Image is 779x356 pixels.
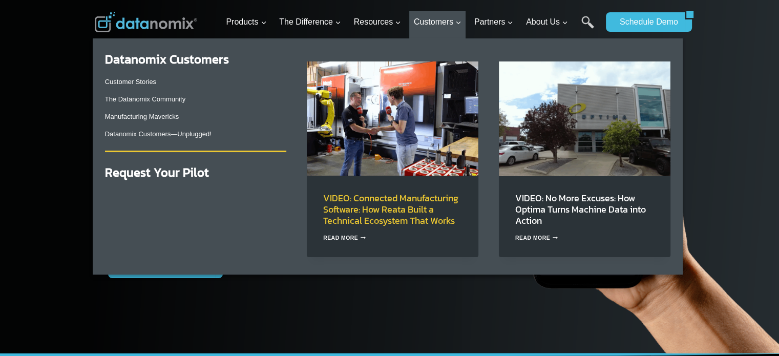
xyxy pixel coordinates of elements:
a: VIDEO: Connected Manufacturing Software: How Reata Built a Technical Ecosystem That Works [323,191,458,227]
a: Manufacturing Mavericks [105,113,179,120]
img: Discover how Optima Manufacturing uses Datanomix to turn raw machine data into real-time insights... [499,61,670,176]
a: Read More [323,235,366,241]
a: Privacy Policy [139,228,173,236]
a: Schedule Demo [606,12,685,32]
a: Request Your Pilot [105,163,209,181]
a: Search [581,16,594,39]
a: The Datanomix Community [105,95,186,103]
img: Reata’s Connected Manufacturing Software Ecosystem [307,61,478,176]
img: Datanomix [95,12,197,32]
span: Last Name [230,1,263,10]
span: About Us [526,15,568,29]
a: Read More [515,235,558,241]
strong: Datanomix Customers [105,50,229,68]
span: The Difference [279,15,341,29]
span: Partners [474,15,513,29]
span: Products [226,15,266,29]
a: Terms [115,228,130,236]
span: Resources [354,15,401,29]
a: Customer Stories [105,78,156,86]
span: State/Region [230,127,270,136]
a: Datanomix Customers—Unplugged! [105,130,212,138]
span: Phone number [230,43,277,52]
a: VIDEO: No More Excuses: How Optima Turns Machine Data into Action [515,191,646,227]
span: Customers [414,15,461,29]
nav: Primary Navigation [222,6,601,39]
